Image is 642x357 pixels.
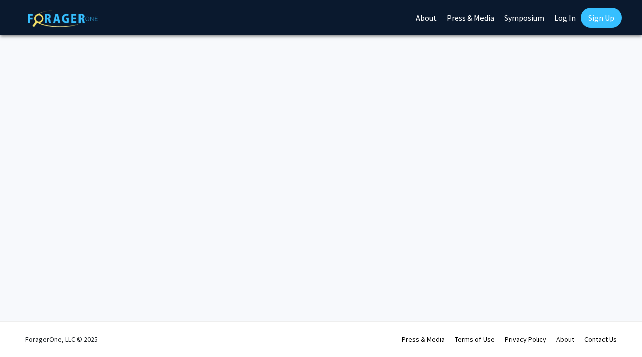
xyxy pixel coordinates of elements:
div: ForagerOne, LLC © 2025 [25,322,98,357]
a: Privacy Policy [505,335,546,344]
a: Contact Us [584,335,617,344]
a: About [556,335,574,344]
a: Sign Up [581,8,622,28]
img: ForagerOne Logo [28,10,98,27]
a: Terms of Use [455,335,495,344]
a: Press & Media [402,335,445,344]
